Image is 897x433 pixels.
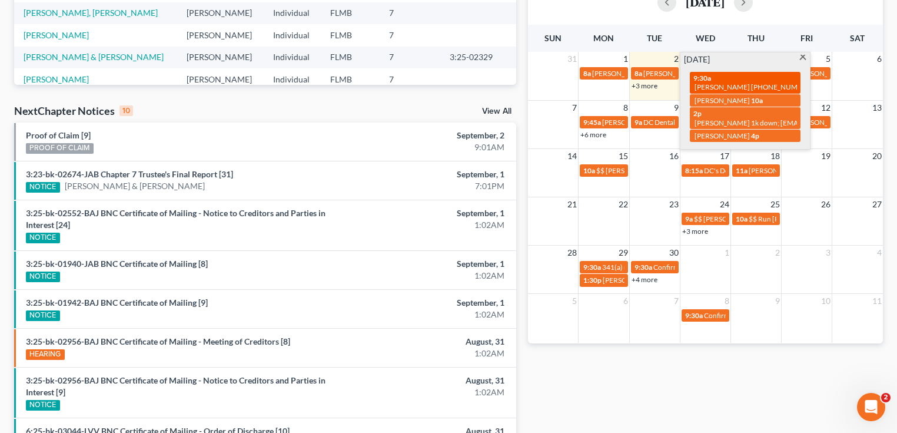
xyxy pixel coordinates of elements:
td: 7 [380,2,440,24]
span: 2p [693,109,702,118]
span: DC's Doctors Appt - Annual Physical [704,166,815,175]
span: 23 [668,197,680,211]
span: 4 [876,246,883,260]
a: 3:25-bk-01940-JAB BNC Certificate of Mailing [8] [26,259,208,269]
span: 8a [634,69,642,78]
div: 1:02AM [353,348,504,359]
span: Sun [544,33,562,43]
span: [PERSON_NAME] [592,69,647,78]
a: 3:25-bk-01942-BAJ BNC Certificate of Mailing [9] [26,298,208,308]
span: 31 [566,52,578,66]
span: 9:30a [583,263,601,272]
span: 341(a) meeting for [PERSON_NAME] [602,263,716,272]
div: August, 31 [353,375,504,386]
span: 8a [583,69,591,78]
div: September, 2 [353,130,504,141]
span: [DATE] [684,54,710,65]
span: 5 [571,294,578,308]
span: 30 [668,246,680,260]
a: [PERSON_NAME] & [PERSON_NAME] [65,180,205,192]
a: +3 more [632,81,657,90]
span: 4p [751,131,759,140]
span: Confirmation hearing for [PERSON_NAME] [653,263,787,272]
td: Individual [264,24,321,46]
div: HEARING [26,349,65,360]
td: [PERSON_NAME] [177,24,264,46]
span: 3 [825,246,832,260]
span: 9:30a [693,74,711,82]
a: [PERSON_NAME] & [PERSON_NAME] [24,52,164,62]
span: $$ [PERSON_NAME] first payment is due $400 [596,166,739,175]
span: [PERSON_NAME] [PHONE_NUMBER] [695,82,813,91]
span: 27 [871,197,883,211]
div: August, 31 [353,336,504,348]
a: 3:23-bk-02674-JAB Chapter 7 Trustee's Final Report [31] [26,169,233,179]
span: 21 [566,197,578,211]
span: 10 [820,294,832,308]
div: 9:01AM [353,141,504,153]
a: +6 more [580,130,606,139]
span: 29 [617,246,629,260]
span: 25 [769,197,781,211]
span: 20 [871,149,883,163]
span: 11 [871,294,883,308]
a: [PERSON_NAME] [24,30,89,40]
div: 1:02AM [353,386,504,398]
span: Mon [593,33,614,43]
a: View All [482,107,511,115]
span: 17 [719,149,730,163]
span: Fri [800,33,813,43]
span: 19 [820,149,832,163]
span: Wed [696,33,715,43]
span: 7 [673,294,680,308]
a: 3:25-bk-02956-BAJ BNC Certificate of Mailing - Meeting of Creditors [8] [26,336,290,346]
span: [PERSON_NAME] [695,96,750,105]
a: [PERSON_NAME], [PERSON_NAME] [24,8,158,18]
span: 9:45a [583,118,601,127]
td: FLMB [321,2,380,24]
div: 1:02AM [353,270,504,282]
div: NOTICE [26,233,60,243]
span: 5 [825,52,832,66]
td: 7 [380,47,440,68]
span: 2 [881,393,891,402]
td: [PERSON_NAME] [177,68,264,90]
a: +4 more [632,275,657,284]
span: [PERSON_NAME] [695,131,750,140]
span: 9 [774,294,781,308]
div: NOTICE [26,310,60,321]
span: 6 [622,294,629,308]
span: 9:30a [634,263,652,272]
span: 9 [673,101,680,115]
span: 26 [820,197,832,211]
span: 1 [622,52,629,66]
div: NOTICE [26,272,60,282]
span: 15 [617,149,629,163]
td: 7 [380,68,440,90]
span: [PERSON_NAME] coming in for 341 [602,118,713,127]
span: 1 [723,246,730,260]
div: PROOF OF CLAIM [26,143,94,154]
span: 1:30p [583,276,602,285]
td: 7 [380,24,440,46]
span: [PERSON_NAME] [749,166,804,175]
span: Sat [850,33,865,43]
td: [PERSON_NAME] [177,2,264,24]
span: 24 [719,197,730,211]
div: NOTICE [26,400,60,411]
span: 10a [583,166,595,175]
span: 10a [736,214,747,223]
div: 1:02AM [353,219,504,231]
td: 3:25-02329 [440,47,516,68]
span: [PERSON_NAME] FC Hearing-[GEOGRAPHIC_DATA] [603,276,768,285]
span: $$ Run [PERSON_NAME] payment $400 [749,214,873,223]
span: 13 [871,101,883,115]
span: 9a [634,118,642,127]
a: Proof of Claim [9] [26,130,91,140]
span: 10a [751,96,763,105]
span: 8 [622,101,629,115]
td: Individual [264,47,321,68]
iframe: Intercom live chat [857,393,885,421]
div: September, 1 [353,207,504,219]
span: 22 [617,197,629,211]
